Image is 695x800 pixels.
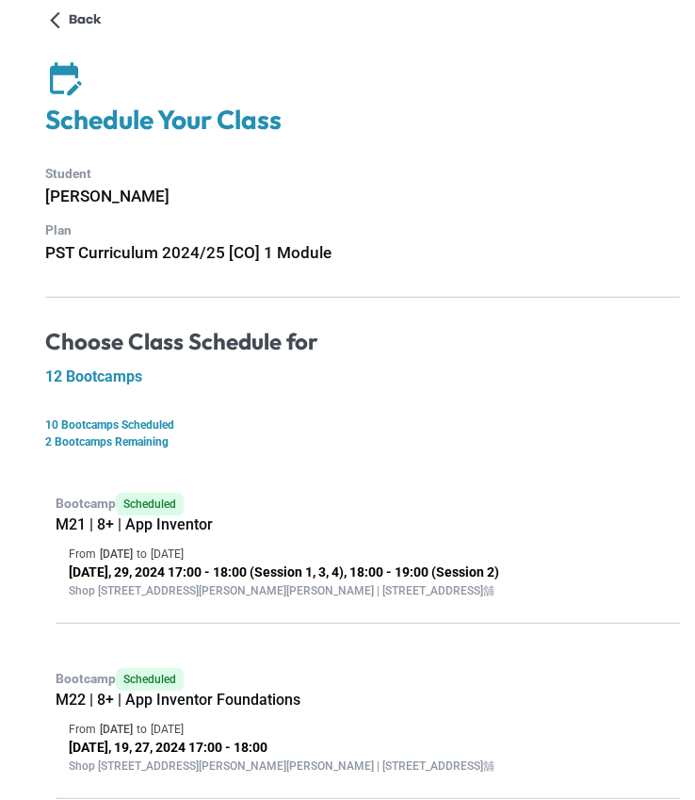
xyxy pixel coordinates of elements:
[56,668,680,691] p: Bootcamp
[45,184,680,209] h6: [PERSON_NAME]
[116,493,184,515] span: Scheduled
[45,328,680,356] h4: Choose Class Schedule for
[116,668,184,691] span: Scheduled
[69,546,96,563] p: From
[100,721,133,738] p: [DATE]
[69,582,667,599] p: Shop [STREET_ADDRESS][PERSON_NAME][PERSON_NAME] | [STREET_ADDRESS]舖
[45,164,680,184] p: Student
[45,367,680,386] h5: 12 Bootcamps
[151,546,184,563] p: [DATE]
[56,515,680,534] h5: M21 | 8+ | App Inventor
[56,493,680,515] p: Bootcamp
[69,10,102,29] p: Back
[69,721,96,738] p: From
[69,738,667,758] p: [DATE], 19, 27, 2024 17:00 - 18:00
[45,416,680,433] p: 10 Bootcamps Scheduled
[45,433,680,450] p: 2 Bootcamps Remaining
[137,721,147,738] p: to
[69,563,667,582] p: [DATE], 29, 2024 17:00 - 18:00 (Session 1, 3, 4), 18:00 - 19:00 (Session 2)
[69,758,667,775] p: Shop [STREET_ADDRESS][PERSON_NAME][PERSON_NAME] | [STREET_ADDRESS]舖
[100,546,133,563] p: [DATE]
[45,7,109,34] button: Back
[56,691,680,710] h5: M22 | 8+ | App Inventor Foundations
[45,220,680,240] p: Plan
[151,721,184,738] p: [DATE]
[137,546,147,563] p: to
[45,240,680,266] h6: PST Curriculum 2024/25 [CO] 1 Module
[45,104,680,137] h4: Schedule Your Class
